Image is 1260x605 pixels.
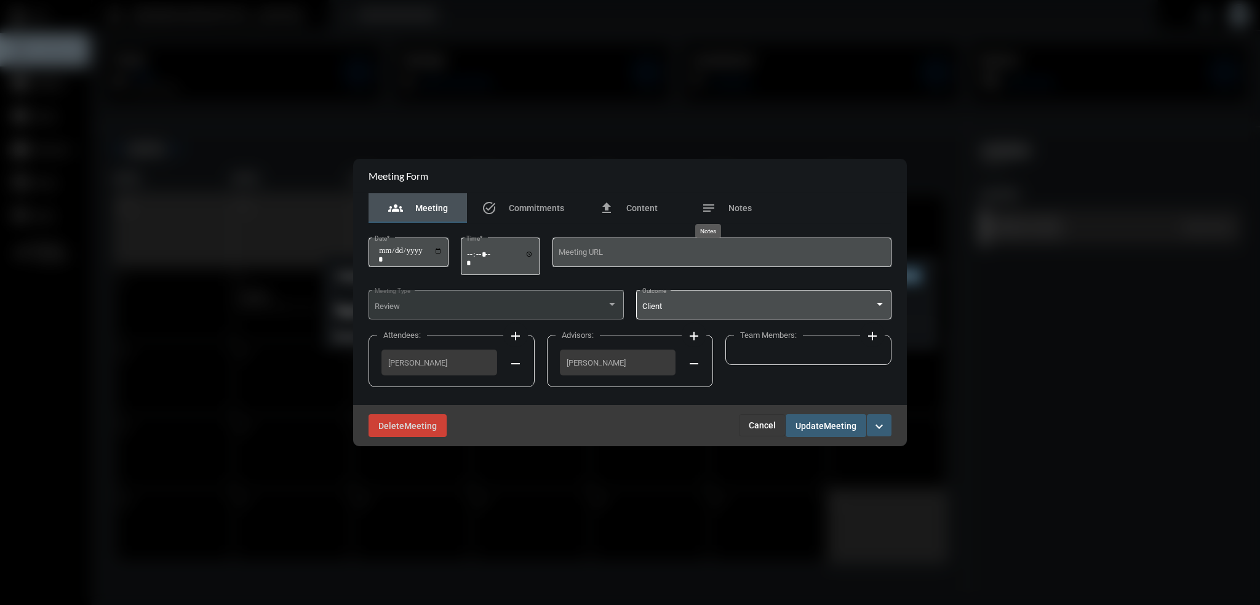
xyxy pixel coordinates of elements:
[377,331,427,340] label: Attendees:
[687,356,701,371] mat-icon: remove
[378,421,404,431] span: Delete
[695,224,721,238] div: Notes
[388,358,490,367] span: [PERSON_NAME]
[415,203,448,213] span: Meeting
[626,203,658,213] span: Content
[388,201,403,215] mat-icon: groups
[701,201,716,215] mat-icon: notes
[795,421,824,431] span: Update
[508,329,523,343] mat-icon: add
[508,356,523,371] mat-icon: remove
[642,302,662,311] span: Client
[404,421,437,431] span: Meeting
[567,358,669,367] span: [PERSON_NAME]
[375,302,400,311] span: Review
[872,419,887,434] mat-icon: expand_more
[739,414,786,436] button: Cancel
[824,421,856,431] span: Meeting
[556,331,600,340] label: Advisors:
[509,203,564,213] span: Commitments
[599,201,614,215] mat-icon: file_upload
[749,420,776,430] span: Cancel
[369,414,447,437] button: DeleteMeeting
[865,329,880,343] mat-icon: add
[728,203,752,213] span: Notes
[786,414,866,437] button: UpdateMeeting
[482,201,496,215] mat-icon: task_alt
[687,329,701,343] mat-icon: add
[369,170,428,182] h2: Meeting Form
[734,331,803,340] label: Team Members:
